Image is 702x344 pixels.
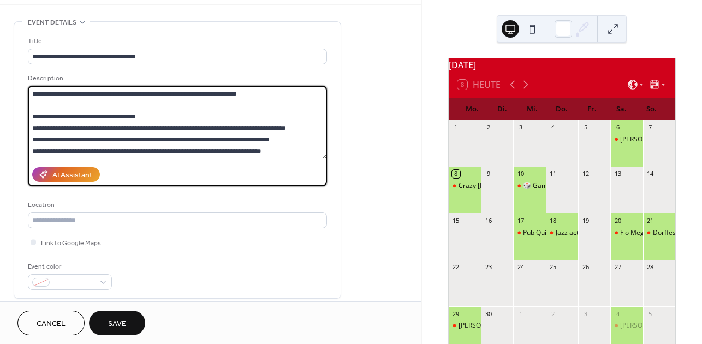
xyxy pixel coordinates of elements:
[614,310,622,318] div: 4
[516,216,525,224] div: 17
[28,199,325,211] div: Location
[614,216,622,224] div: 20
[459,321,510,330] div: [PERSON_NAME]
[581,263,590,271] div: 26
[636,98,667,120] div: So.
[516,263,525,271] div: 24
[549,216,557,224] div: 18
[646,170,655,178] div: 14
[28,73,325,84] div: Description
[28,35,325,47] div: Title
[484,263,492,271] div: 23
[547,98,577,120] div: Do.
[457,98,487,120] div: Mo.
[452,170,460,178] div: 8
[549,263,557,271] div: 25
[643,228,675,238] div: Dorffest
[516,310,525,318] div: 1
[549,170,557,178] div: 11
[516,123,525,132] div: 3
[484,170,492,178] div: 9
[484,310,492,318] div: 30
[614,170,622,178] div: 13
[610,228,642,238] div: Flo Mega – Live in Concert
[581,123,590,132] div: 5
[449,321,481,330] div: Kai Magnus Sting
[620,228,699,238] div: Flo Mega – Live in Concert
[517,98,547,120] div: Mi.
[577,98,607,120] div: Fr.
[459,181,526,191] div: Crazy [DATE] Comedy
[556,228,584,238] div: Jazz activ
[614,123,622,132] div: 6
[581,310,590,318] div: 3
[653,228,678,238] div: Dorffest
[549,123,557,132] div: 4
[614,263,622,271] div: 27
[549,310,557,318] div: 2
[513,228,545,238] div: Pub Quiz
[52,170,92,181] div: AI Assistant
[89,311,145,335] button: Save
[41,238,101,249] span: Link to Google Maps
[108,318,126,330] span: Save
[581,216,590,224] div: 19
[28,261,110,272] div: Event color
[610,135,642,144] div: Adler Tanz
[452,123,460,132] div: 1
[452,310,460,318] div: 29
[646,216,655,224] div: 21
[17,311,85,335] button: Cancel
[513,181,545,191] div: 🎲 Game Night🃏
[610,321,642,330] div: Adler Tanz
[449,58,675,72] div: [DATE]
[484,123,492,132] div: 2
[523,228,550,238] div: Pub Quiz
[620,321,688,330] div: [PERSON_NAME] Tanz
[523,181,578,191] div: 🎲 Game Night🃏
[646,310,655,318] div: 5
[452,216,460,224] div: 15
[37,318,66,330] span: Cancel
[487,98,517,120] div: Di.
[646,123,655,132] div: 7
[620,135,688,144] div: [PERSON_NAME] Tanz
[606,98,636,120] div: Sa.
[646,263,655,271] div: 28
[449,181,481,191] div: Crazy Monday Comedy
[546,228,578,238] div: Jazz activ
[452,263,460,271] div: 22
[28,17,76,28] span: Event details
[516,170,525,178] div: 10
[581,170,590,178] div: 12
[32,167,100,182] button: AI Assistant
[484,216,492,224] div: 16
